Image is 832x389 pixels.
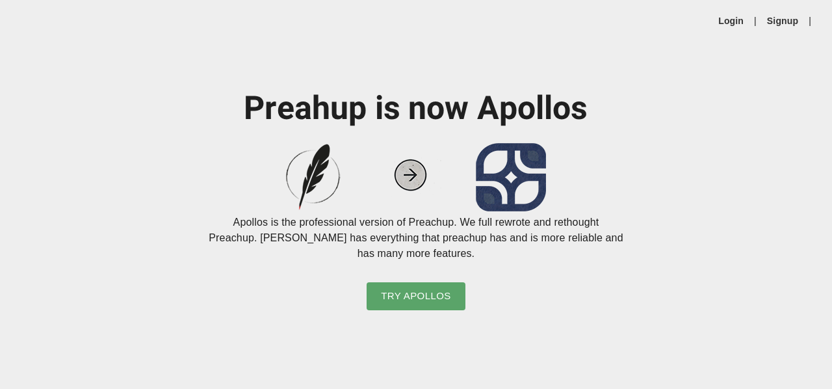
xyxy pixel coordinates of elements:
li: | [803,14,816,27]
button: Try Apollos [367,282,465,310]
a: Login [718,14,744,27]
span: Try Apollos [381,288,451,304]
a: Signup [767,14,798,27]
li: | [749,14,762,27]
img: preachup-to-apollos.png [286,143,546,211]
h1: Preahup is now Apollos [208,88,624,130]
p: Apollos is the professional version of Preachup. We full rewrote and rethought Preachup. [PERSON_... [208,215,624,262]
